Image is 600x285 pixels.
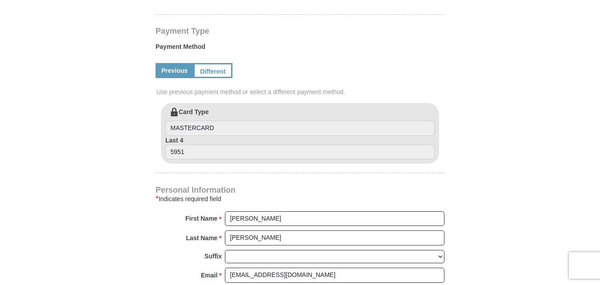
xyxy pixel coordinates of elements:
a: Different [193,63,232,78]
strong: Suffix [204,250,222,262]
h4: Payment Type [156,28,444,35]
strong: First Name [185,212,217,225]
div: Indicates required field [156,194,444,204]
strong: Last Name [186,232,218,244]
span: Use previous payment method or select a different payment method. [156,87,445,96]
h4: Personal Information [156,186,444,194]
strong: Email [201,269,217,281]
input: Last 4 [165,145,435,160]
label: Payment Method [156,42,444,55]
a: Previous [156,63,193,78]
label: Last 4 [165,136,435,160]
label: Card Type [165,107,435,136]
input: Card Type [165,121,435,136]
